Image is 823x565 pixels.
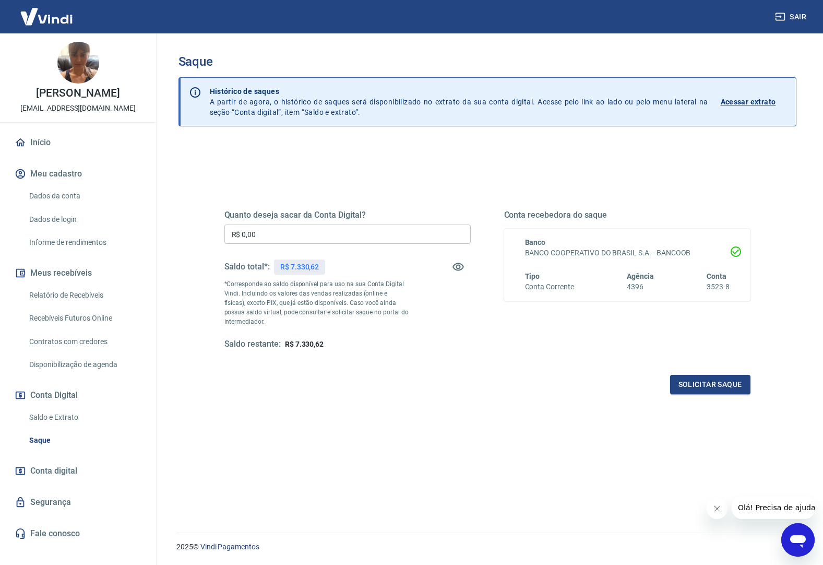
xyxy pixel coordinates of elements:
span: Tipo [525,272,540,280]
a: Contratos com credores [25,331,144,352]
a: Saldo e Extrato [25,407,144,428]
p: R$ 7.330,62 [280,262,319,273]
a: Dados de login [25,209,144,230]
span: R$ 7.330,62 [285,340,324,348]
img: a8bbd614-93eb-4a6f-948f-d1476001f0a4.jpeg [57,42,99,84]
a: Dados da conta [25,185,144,207]
h3: Saque [178,54,796,69]
h6: 3523-8 [707,281,730,292]
a: Disponibilização de agenda [25,354,144,375]
iframe: Botão para abrir a janela de mensagens [781,523,815,557]
span: Conta digital [30,464,77,478]
p: A partir de agora, o histórico de saques será disponibilizado no extrato da sua conta digital. Ac... [210,86,708,117]
h5: Saldo total*: [224,262,270,272]
a: Recebíveis Futuros Online [25,308,144,329]
p: [EMAIL_ADDRESS][DOMAIN_NAME] [20,103,136,114]
h5: Conta recebedora do saque [504,210,750,220]
a: Início [13,131,144,154]
iframe: Fechar mensagem [707,498,727,519]
p: [PERSON_NAME] [36,88,120,99]
h6: BANCO COOPERATIVO DO BRASIL S.A. - BANCOOB [525,248,730,258]
img: Vindi [13,1,80,32]
span: Agência [627,272,654,280]
button: Solicitar saque [670,375,750,394]
span: Olá! Precisa de ajuda? [6,7,88,16]
a: Vindi Pagamentos [200,543,259,551]
a: Relatório de Recebíveis [25,285,144,306]
p: Acessar extrato [721,97,776,107]
h6: Conta Corrente [525,281,574,292]
button: Sair [773,7,810,27]
button: Meu cadastro [13,162,144,185]
a: Informe de rendimentos [25,232,144,253]
a: Fale conosco [13,522,144,545]
a: Conta digital [13,460,144,482]
h5: Saldo restante: [224,339,281,350]
h6: 4396 [627,281,654,292]
button: Conta Digital [13,384,144,407]
a: Saque [25,430,144,451]
a: Segurança [13,491,144,514]
iframe: Mensagem da empresa [732,496,815,519]
h5: Quanto deseja sacar da Conta Digital? [224,210,471,220]
span: Conta [707,272,726,280]
button: Meus recebíveis [13,262,144,285]
p: 2025 © [176,542,798,552]
a: Acessar extrato [721,86,788,117]
span: Banco [525,238,546,246]
p: Histórico de saques [210,86,708,97]
p: *Corresponde ao saldo disponível para uso na sua Conta Digital Vindi. Incluindo os valores das ve... [224,279,409,326]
